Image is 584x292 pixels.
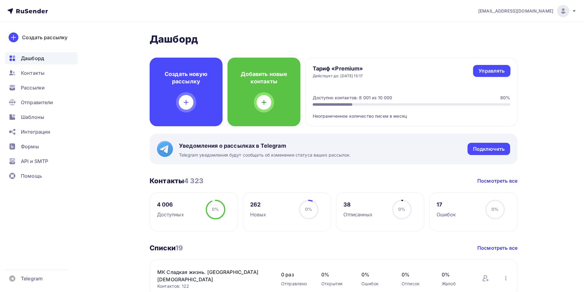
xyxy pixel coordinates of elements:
[184,177,203,185] span: 4 323
[442,281,470,287] div: Жалоб
[361,271,389,278] span: 0%
[5,82,78,94] a: Рассылки
[491,207,498,212] span: 0%
[313,106,510,119] div: Неограниченное количество писем в месяц
[21,172,42,180] span: Помощь
[21,99,53,106] span: Отправители
[157,211,184,218] div: Доступных
[281,281,309,287] div: Отправлено
[281,271,309,278] span: 0 раз
[343,211,372,218] div: Отписанных
[5,67,78,79] a: Контакты
[159,70,213,85] h4: Создать новую рассылку
[478,5,577,17] a: [EMAIL_ADDRESS][DOMAIN_NAME]
[150,176,203,185] h3: Контакты
[5,52,78,64] a: Дашборд
[21,157,48,165] span: API и SMTP
[402,281,429,287] div: Отписок
[157,268,261,283] a: МК Сладкая жизнь. [GEOGRAPHIC_DATA] [DEMOGRAPHIC_DATA]
[179,152,351,158] span: Telegram уведомления будут сообщать об изменении статуса ваших рассылок.
[21,55,44,62] span: Дашборд
[479,67,505,74] div: Управлять
[5,140,78,153] a: Формы
[361,281,389,287] div: Ошибок
[212,207,219,212] span: 0%
[22,34,67,41] div: Создать рассылку
[21,143,39,150] span: Формы
[175,244,183,252] span: 19
[478,8,553,14] span: [EMAIL_ADDRESS][DOMAIN_NAME]
[21,275,43,282] span: Telegram
[21,128,50,135] span: Интеграции
[477,177,517,184] a: Посмотреть все
[250,211,266,218] div: Новых
[313,65,363,72] h4: Тариф «Premium»
[305,207,312,212] span: 0%
[437,211,456,218] div: Ошибок
[473,146,505,153] div: Подключить
[398,207,405,212] span: 0%
[313,95,392,101] div: Доступно контактов: 8 001 из 10 000
[150,244,183,252] h3: Списки
[21,113,44,121] span: Шаблоны
[150,33,517,45] h2: Дашборд
[237,70,291,85] h4: Добавить новые контакты
[157,283,269,289] div: Контактов: 122
[179,142,351,150] span: Уведомления о рассылках в Telegram
[250,201,266,208] div: 262
[313,74,363,78] div: Действует до: [DATE] 15:17
[5,96,78,108] a: Отправители
[5,111,78,123] a: Шаблоны
[402,271,429,278] span: 0%
[477,244,517,252] a: Посмотреть все
[343,201,372,208] div: 38
[157,201,184,208] div: 4 006
[442,271,470,278] span: 0%
[21,69,44,77] span: Контакты
[321,271,349,278] span: 0%
[437,201,456,208] div: 17
[321,281,349,287] div: Открытия
[21,84,45,91] span: Рассылки
[500,95,510,101] div: 80%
